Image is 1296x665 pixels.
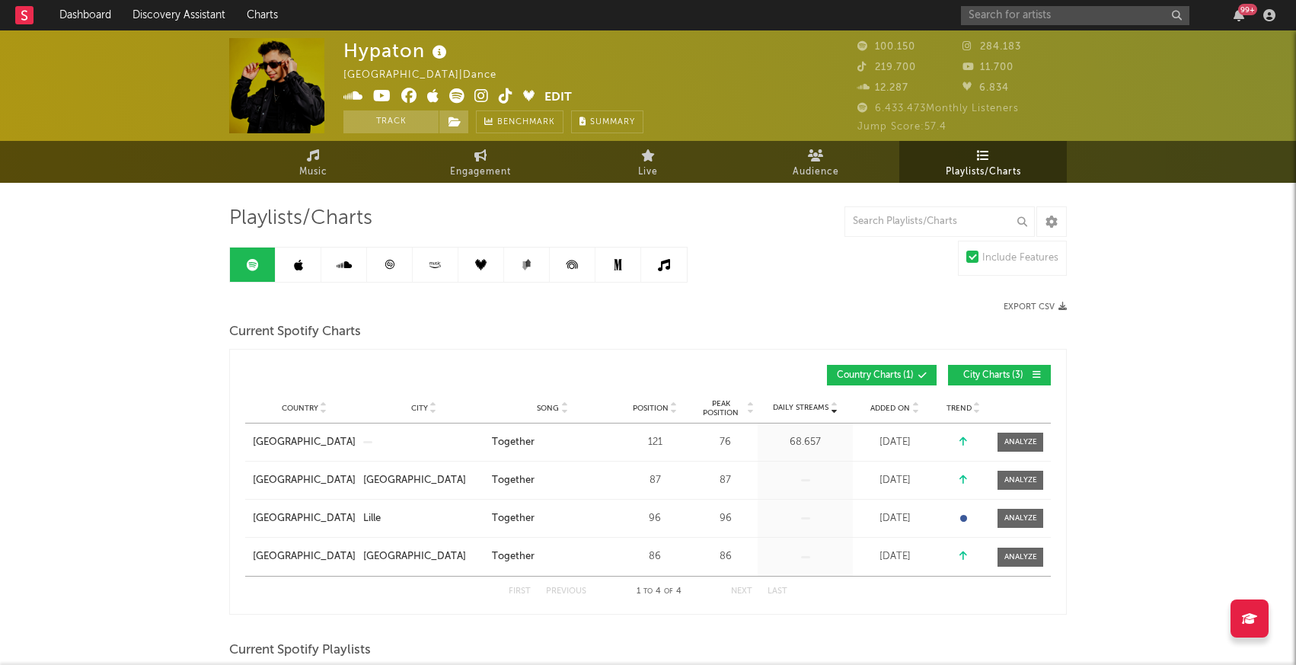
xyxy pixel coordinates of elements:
div: 121 [621,435,689,450]
span: Country Charts ( 1 ) [837,371,914,380]
div: [DATE] [857,473,933,488]
input: Search for artists [961,6,1189,25]
button: Export CSV [1004,302,1067,312]
span: Audience [793,163,839,181]
span: Daily Streams [773,402,828,414]
span: 6.433.473 Monthly Listeners [857,104,1019,113]
a: Live [564,141,732,183]
div: 99 + [1238,4,1257,15]
a: Playlists/Charts [899,141,1067,183]
span: Current Spotify Charts [229,323,361,341]
span: 6.834 [962,83,1009,93]
div: [GEOGRAPHIC_DATA] | Dance [343,66,514,85]
span: Playlists/Charts [229,209,372,228]
button: Edit [544,88,572,107]
span: Benchmark [497,113,555,132]
span: Engagement [450,163,511,181]
span: Added On [870,404,910,413]
div: [DATE] [857,435,933,450]
a: Together [492,435,613,450]
a: [GEOGRAPHIC_DATA] [253,511,356,526]
a: [GEOGRAPHIC_DATA] [363,549,484,564]
div: 68.657 [761,435,849,450]
button: Summary [571,110,643,133]
button: 99+ [1234,9,1244,21]
div: Lille [363,511,381,526]
span: Jump Score: 57.4 [857,122,946,132]
span: City [411,404,428,413]
div: 87 [621,473,689,488]
div: [GEOGRAPHIC_DATA] [363,549,466,564]
div: Together [492,549,535,564]
div: [DATE] [857,549,933,564]
div: 86 [621,549,689,564]
div: Hypaton [343,38,451,63]
span: Trend [946,404,972,413]
span: Current Spotify Playlists [229,641,371,660]
button: Previous [546,587,586,596]
span: of [664,588,673,595]
span: 11.700 [962,62,1013,72]
div: 96 [697,511,754,526]
button: Track [343,110,439,133]
a: Benchmark [476,110,563,133]
button: Country Charts(1) [827,365,937,385]
div: 1 4 4 [617,583,701,601]
span: Position [633,404,669,413]
div: Together [492,473,535,488]
div: 76 [697,435,754,450]
span: Country [282,404,318,413]
a: Together [492,549,613,564]
a: Lille [363,511,484,526]
div: 87 [697,473,754,488]
span: 284.183 [962,42,1021,52]
a: Together [492,473,613,488]
button: Last [768,587,787,596]
a: Music [229,141,397,183]
span: to [643,588,653,595]
span: Summary [590,118,635,126]
button: Next [731,587,752,596]
a: [GEOGRAPHIC_DATA] [363,473,484,488]
span: 12.287 [857,83,908,93]
input: Search Playlists/Charts [844,206,1035,237]
div: Together [492,511,535,526]
div: [GEOGRAPHIC_DATA] [363,473,466,488]
div: 86 [697,549,754,564]
span: Playlists/Charts [946,163,1021,181]
div: Include Features [982,249,1058,267]
button: City Charts(3) [948,365,1051,385]
a: Together [492,511,613,526]
a: [GEOGRAPHIC_DATA] [253,473,356,488]
div: Together [492,435,535,450]
a: Audience [732,141,899,183]
div: 96 [621,511,689,526]
a: [GEOGRAPHIC_DATA] [253,549,356,564]
span: Live [638,163,658,181]
span: Song [537,404,559,413]
button: First [509,587,531,596]
span: Peak Position [697,399,745,417]
span: Music [299,163,327,181]
a: Engagement [397,141,564,183]
span: 100.150 [857,42,915,52]
a: [GEOGRAPHIC_DATA] [253,435,356,450]
span: City Charts ( 3 ) [958,371,1028,380]
span: 219.700 [857,62,916,72]
div: [DATE] [857,511,933,526]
